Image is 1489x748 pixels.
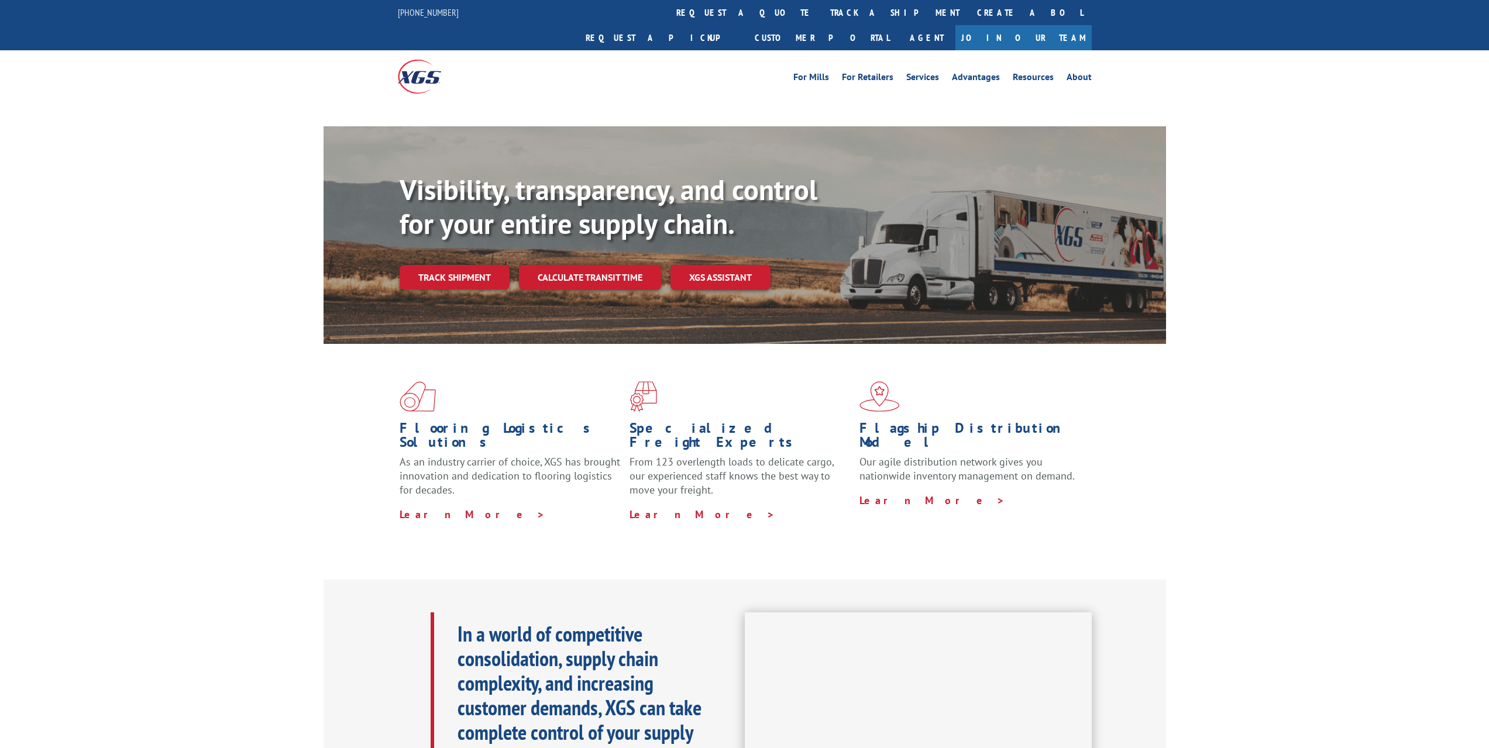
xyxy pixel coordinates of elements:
a: [PHONE_NUMBER] [398,6,459,18]
a: For Retailers [842,73,893,85]
a: Services [906,73,939,85]
a: About [1067,73,1092,85]
h1: Flagship Distribution Model [859,421,1081,455]
img: xgs-icon-flagship-distribution-model-red [859,381,900,412]
a: For Mills [793,73,829,85]
h1: Flooring Logistics Solutions [400,421,621,455]
a: Learn More > [859,494,1005,507]
a: Learn More > [400,508,545,521]
a: Agent [898,25,955,50]
h1: Specialized Freight Experts [630,421,851,455]
a: Calculate transit time [519,265,661,290]
a: Customer Portal [746,25,898,50]
a: Track shipment [400,265,510,289]
a: Join Our Team [955,25,1092,50]
p: From 123 overlength loads to delicate cargo, our experienced staff knows the best way to move you... [630,455,851,507]
span: Our agile distribution network gives you nationwide inventory management on demand. [859,455,1075,482]
span: As an industry carrier of choice, XGS has brought innovation and dedication to flooring logistics... [400,455,620,497]
a: XGS ASSISTANT [670,265,771,290]
b: Visibility, transparency, and control for your entire supply chain. [400,171,817,242]
a: Advantages [952,73,1000,85]
img: xgs-icon-focused-on-flooring-red [630,381,657,412]
a: Resources [1013,73,1054,85]
a: Request a pickup [577,25,746,50]
img: xgs-icon-total-supply-chain-intelligence-red [400,381,436,412]
a: Learn More > [630,508,775,521]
